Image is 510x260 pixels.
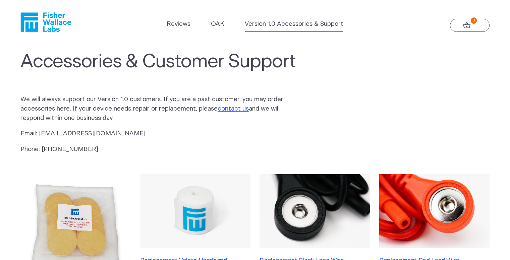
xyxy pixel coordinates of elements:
a: 0 [450,19,490,32]
a: OAK [211,19,224,29]
h1: Accessories & Customer Support [20,51,490,84]
a: Version 1.0 Accessories & Support [245,19,343,29]
img: Replacement Black Lead Wire [260,174,370,248]
img: Replacement Red Lead Wire [379,174,490,248]
img: Replacement Velcro Headband [140,174,250,248]
p: Email: [EMAIL_ADDRESS][DOMAIN_NAME] [20,129,294,138]
a: Fisher Wallace [20,12,71,32]
p: Phone: [PHONE_NUMBER] [20,145,294,154]
a: Reviews [167,19,190,29]
strong: 0 [471,17,477,24]
a: contact us [218,106,249,112]
p: We will always support our Version 1.0 customers. If you are a past customer, you may order acces... [20,95,294,123]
